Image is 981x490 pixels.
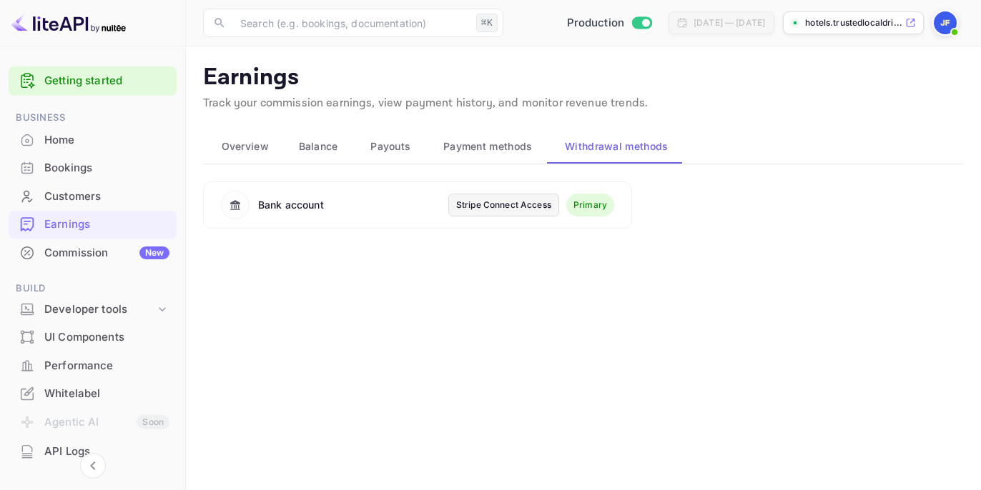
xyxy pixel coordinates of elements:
div: Customers [44,189,169,205]
a: API Logs [9,438,177,464]
div: Whitelabel [44,386,169,402]
span: Build [9,281,177,296]
a: Getting started [44,73,169,89]
div: Bank account [258,197,324,212]
a: Stripe Connect Access [448,194,559,216]
span: Overview [222,138,269,155]
a: Customers [9,183,177,209]
a: Whitelabel [9,380,177,406]
a: UI Components [9,324,177,350]
div: Earnings [9,211,177,239]
a: Home [9,126,177,153]
button: Collapse navigation [80,453,106,479]
div: Home [44,132,169,149]
span: Business [9,110,177,126]
input: Search (e.g. bookings, documentation) [232,9,470,37]
div: ⌘K [476,14,498,32]
div: Developer tools [44,301,155,318]
div: Switch to Sandbox mode [561,15,658,31]
span: Production [567,15,625,31]
div: Primary [573,199,607,211]
div: UI Components [9,324,177,351]
div: UI Components [44,329,169,346]
div: New [139,246,169,259]
div: Getting started [9,66,177,96]
div: Performance [9,352,177,380]
div: Commission [44,245,169,261]
div: Developer tools [9,297,177,322]
div: Bookings [44,160,169,176]
a: Bookings [9,154,177,181]
p: Track your commission earnings, view payment history, and monitor revenue trends. [203,95,964,112]
div: Customers [9,183,177,211]
span: Balance [299,138,338,155]
div: API Logs [9,438,177,466]
div: scrollable auto tabs example [203,129,964,164]
div: API Logs [44,444,169,460]
img: LiteAPI logo [11,11,126,34]
span: Payouts [370,138,410,155]
div: Bookings [9,154,177,182]
div: Home [9,126,177,154]
div: Performance [44,358,169,374]
img: Jenny Frimer [934,11,957,34]
div: Stripe Connect Access [456,199,551,211]
p: Earnings [203,64,964,92]
div: Whitelabel [9,380,177,408]
span: Payment methods [443,138,533,155]
span: Withdrawal methods [565,138,668,155]
div: Earnings [44,216,169,233]
div: CommissionNew [9,239,177,267]
a: Performance [9,352,177,379]
a: CommissionNew [9,239,177,266]
div: [DATE] — [DATE] [694,16,765,29]
a: Earnings [9,211,177,237]
p: hotels.trustedlocaldri... [805,16,902,29]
